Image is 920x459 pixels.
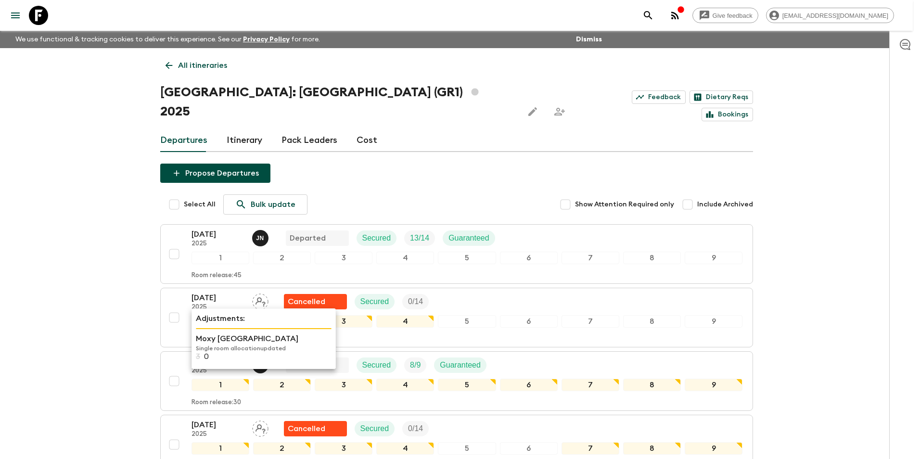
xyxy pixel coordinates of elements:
[448,232,489,244] p: Guaranteed
[685,442,742,455] div: 9
[315,379,372,391] div: 3
[623,315,681,328] div: 8
[192,304,244,311] p: 2025
[702,108,753,121] a: Bookings
[438,379,496,391] div: 5
[253,252,311,264] div: 2
[623,252,681,264] div: 8
[178,60,227,71] p: All itineraries
[243,36,290,43] a: Privacy Policy
[284,294,347,309] div: Flash Pack cancellation
[315,315,372,328] div: 3
[288,296,325,307] p: Cancelled
[192,419,244,431] p: [DATE]
[192,229,244,240] p: [DATE]
[362,232,391,244] p: Secured
[685,252,742,264] div: 9
[376,252,434,264] div: 4
[404,230,435,246] div: Trip Fill
[410,359,421,371] p: 8 / 9
[252,423,268,431] span: Assign pack leader
[639,6,658,25] button: search adventures
[160,83,515,121] h1: [GEOGRAPHIC_DATA]: [GEOGRAPHIC_DATA] (GR1) 2025
[438,315,496,328] div: 5
[252,296,268,304] span: Assign pack leader
[192,442,249,455] div: 1
[6,6,25,25] button: menu
[438,252,496,264] div: 5
[227,129,262,152] a: Itinerary
[562,252,619,264] div: 7
[251,199,295,210] p: Bulk update
[707,12,758,19] span: Give feedback
[315,442,372,455] div: 3
[500,252,558,264] div: 6
[623,379,681,391] div: 8
[685,315,742,328] div: 9
[402,421,429,436] div: Trip Fill
[288,423,325,434] p: Cancelled
[500,379,558,391] div: 6
[632,90,686,104] a: Feedback
[196,352,200,361] p: 3
[697,200,753,209] span: Include Archived
[404,357,426,373] div: Trip Fill
[500,442,558,455] div: 6
[192,399,241,407] p: Room release: 30
[410,232,429,244] p: 13 / 14
[438,442,496,455] div: 5
[184,200,216,209] span: Select All
[685,379,742,391] div: 9
[192,367,244,375] p: 2025
[160,129,207,152] a: Departures
[376,315,434,328] div: 4
[408,423,423,434] p: 0 / 14
[690,90,753,104] a: Dietary Reqs
[192,379,249,391] div: 1
[500,315,558,328] div: 6
[281,129,337,152] a: Pack Leaders
[160,164,270,183] button: Propose Departures
[12,31,324,48] p: We use functional & tracking cookies to deliver this experience. See our for more.
[550,102,569,121] span: Share this itinerary
[192,431,244,438] p: 2025
[252,233,270,241] span: Janita Nurmi
[408,296,423,307] p: 0 / 14
[575,200,674,209] span: Show Attention Required only
[402,294,429,309] div: Trip Fill
[192,240,244,248] p: 2025
[315,252,372,264] div: 3
[777,12,894,19] span: [EMAIL_ADDRESS][DOMAIN_NAME]
[574,33,604,46] button: Dismiss
[523,102,542,121] button: Edit this itinerary
[562,442,619,455] div: 7
[440,359,481,371] p: Guaranteed
[253,442,311,455] div: 2
[204,352,209,361] p: 0
[562,379,619,391] div: 7
[360,296,389,307] p: Secured
[253,379,311,391] div: 2
[357,129,377,152] a: Cost
[362,359,391,371] p: Secured
[623,442,681,455] div: 8
[196,344,332,352] p: Single room allocation updated
[376,442,434,455] div: 4
[196,313,332,324] p: Adjustments:
[360,423,389,434] p: Secured
[290,232,326,244] p: Departed
[192,292,244,304] p: [DATE]
[562,315,619,328] div: 7
[284,421,347,436] div: Flash Pack cancellation
[192,252,249,264] div: 1
[376,379,434,391] div: 4
[196,333,332,344] p: Moxy [GEOGRAPHIC_DATA]
[192,272,242,280] p: Room release: 45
